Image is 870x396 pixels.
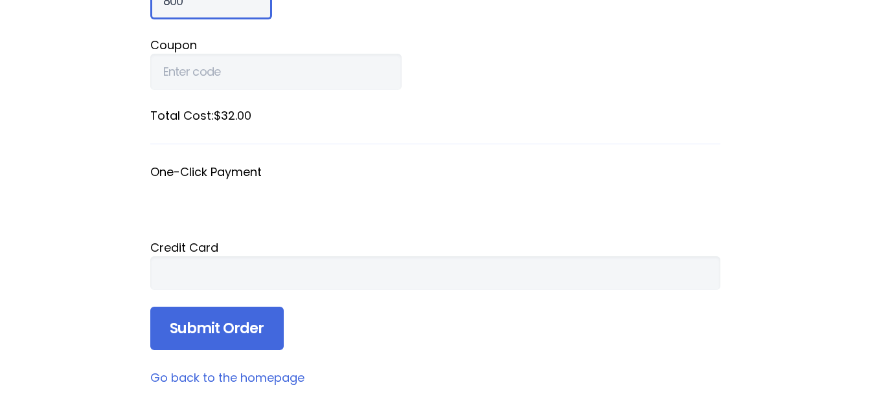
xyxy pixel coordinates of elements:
label: Coupon [150,36,720,54]
input: Enter code [150,54,402,90]
iframe: Secure payment button frame [150,181,720,222]
input: Submit Order [150,307,284,351]
fieldset: One-Click Payment [150,164,720,222]
label: Total Cost: $32.00 [150,107,720,124]
a: Go back to the homepage [150,369,304,386]
iframe: Secure card payment input frame [163,266,707,280]
div: Credit Card [150,239,720,256]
